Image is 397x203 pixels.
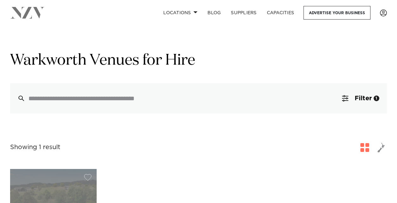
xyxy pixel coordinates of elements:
[304,6,370,20] a: Advertise your business
[10,51,387,71] h1: Warkworth Venues for Hire
[10,7,45,18] img: nzv-logo.png
[374,96,379,101] div: 1
[262,6,299,20] a: Capacities
[226,6,262,20] a: SUPPLIERS
[158,6,202,20] a: Locations
[355,95,372,101] span: Filter
[202,6,226,20] a: BLOG
[10,142,60,152] div: Showing 1 result
[334,83,387,113] button: Filter1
